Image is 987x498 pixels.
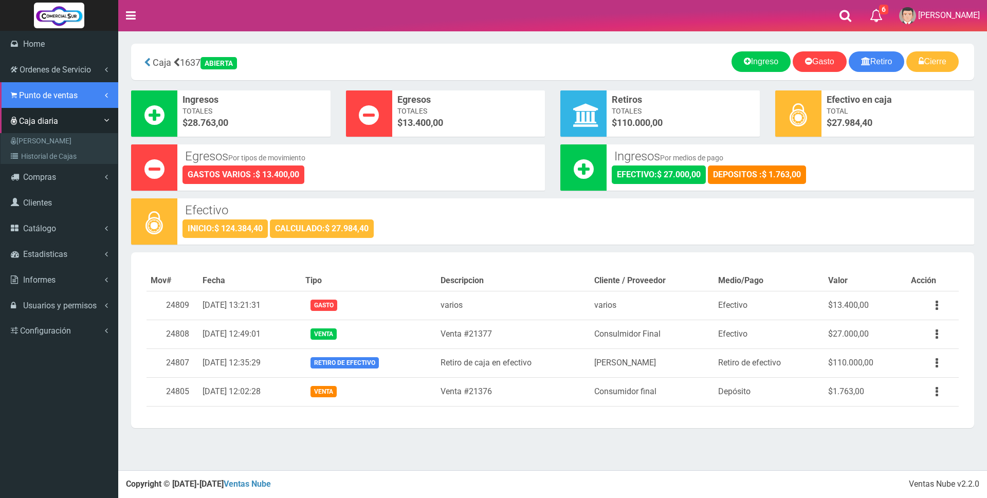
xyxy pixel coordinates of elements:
div: 1637 [139,51,415,72]
strong: $ 27.984,40 [325,224,369,233]
td: Efectivo [714,320,824,348]
span: 27.984,40 [832,117,872,128]
th: Tipo [301,271,436,291]
td: Venta #21377 [436,320,590,348]
td: varios [590,291,714,320]
span: Efectivo en caja [827,93,970,106]
td: Venta #21376 [436,377,590,406]
font: 110.000,00 [617,117,663,128]
span: Retiros [612,93,755,106]
small: Por medios de pago [660,154,723,162]
span: Caja [153,57,171,68]
span: Catálogo [23,224,56,233]
a: Cierre [906,51,959,72]
a: Gasto [793,51,847,72]
span: Egresos [397,93,540,106]
span: $ [612,116,755,130]
strong: Copyright © [DATE]-[DATE] [126,479,271,489]
h3: Egresos [185,150,537,163]
div: Ventas Nube v2.2.0 [909,478,979,490]
span: Venta [310,386,337,397]
span: Totales [612,106,755,116]
strong: $ 27.000,00 [657,170,701,179]
span: Clientes [23,198,52,208]
span: Configuración [20,326,71,336]
span: [PERSON_NAME] [918,10,980,20]
span: Retiro de efectivo [310,357,379,368]
td: Consulmidor Final [590,320,714,348]
td: varios [436,291,590,320]
strong: $ 13.400,00 [255,170,299,179]
span: Totales [182,106,325,116]
td: Consumidor final [590,377,714,406]
a: Ingreso [732,51,791,72]
span: Totales [397,106,540,116]
div: EFECTIVO: [612,165,706,184]
td: [DATE] 12:02:28 [198,377,301,406]
strong: $ 1.763,00 [762,170,801,179]
div: DEPOSITOS : [708,165,806,184]
span: $ [827,116,970,130]
th: Mov# [147,271,198,291]
span: Estadisticas [23,249,67,259]
span: Usuarios y permisos [23,301,97,310]
img: Logo grande [34,3,84,28]
td: [DATE] 12:49:01 [198,320,301,348]
td: 24807 [147,348,198,377]
span: Home [23,39,45,49]
a: Historial de Cajas [3,149,118,164]
span: Gasto [310,300,337,310]
td: Depósito [714,377,824,406]
font: 28.763,00 [188,117,228,128]
a: Ventas Nube [224,479,271,489]
td: $27.000,00 [824,320,907,348]
strong: $ 124.384,40 [214,224,263,233]
td: [PERSON_NAME] [590,348,714,377]
span: 6 [879,5,888,14]
span: Total [827,106,970,116]
td: 24809 [147,291,198,320]
span: Venta [310,328,337,339]
td: $1.763,00 [824,377,907,406]
td: 24808 [147,320,198,348]
td: Efectivo [714,291,824,320]
a: Retiro [849,51,905,72]
div: INICIO: [182,219,268,238]
img: User Image [899,7,916,24]
th: Cliente / Proveedor [590,271,714,291]
td: $110.000,00 [824,348,907,377]
td: [DATE] 13:21:31 [198,291,301,320]
h3: Ingresos [614,150,966,163]
span: Informes [23,275,56,285]
a: [PERSON_NAME] [3,133,118,149]
div: GASTOS VARIOS : [182,165,304,184]
span: $ [182,116,325,130]
th: Descripcion [436,271,590,291]
font: 13.400,00 [403,117,443,128]
div: CALCULADO: [270,219,374,238]
th: Medio/Pago [714,271,824,291]
span: Ingresos [182,93,325,106]
td: Retiro de caja en efectivo [436,348,590,377]
span: Ordenes de Servicio [20,65,91,75]
span: Punto de ventas [19,90,78,100]
span: $ [397,116,540,130]
h3: Efectivo [185,204,966,217]
th: Acción [907,271,959,291]
th: Fecha [198,271,301,291]
th: Valor [824,271,907,291]
td: [DATE] 12:35:29 [198,348,301,377]
span: Caja diaria [19,116,58,126]
td: $13.400,00 [824,291,907,320]
td: Retiro de efectivo [714,348,824,377]
div: ABIERTA [200,57,237,69]
small: Por tipos de movimiento [228,154,305,162]
td: 24805 [147,377,198,406]
span: Compras [23,172,56,182]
